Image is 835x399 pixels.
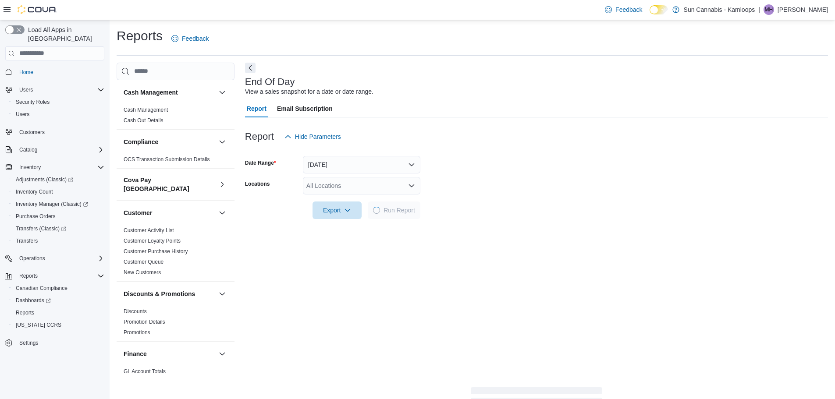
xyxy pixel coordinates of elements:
[19,129,45,136] span: Customers
[124,308,147,314] a: Discounts
[2,336,108,349] button: Settings
[368,201,420,219] button: LoadingRun Report
[12,307,104,318] span: Reports
[124,117,163,124] span: Cash Out Details
[12,199,92,209] a: Inventory Manager (Classic)
[16,145,41,155] button: Catalog
[2,126,108,138] button: Customers
[372,205,381,215] span: Loading
[5,62,104,372] nav: Complex example
[19,86,33,93] span: Users
[16,297,51,304] span: Dashboards
[16,162,104,173] span: Inventory
[601,1,646,18] a: Feedback
[12,283,104,293] span: Canadian Compliance
[16,188,53,195] span: Inventory Count
[124,176,215,193] h3: Cova Pay [GEOGRAPHIC_DATA]
[16,176,73,183] span: Adjustments (Classic)
[12,97,104,107] span: Security Roles
[124,368,166,374] a: GL Account Totals
[12,187,57,197] a: Inventory Count
[9,222,108,235] a: Transfers (Classic)
[12,223,70,234] a: Transfers (Classic)
[12,211,104,222] span: Purchase Orders
[124,378,162,385] span: GL Transactions
[124,258,163,265] span: Customer Queue
[16,127,104,138] span: Customers
[2,144,108,156] button: Catalog
[2,252,108,265] button: Operations
[124,329,150,335] a: Promotions
[281,128,345,145] button: Hide Parameters
[408,182,415,189] button: Open list of options
[615,5,642,14] span: Feedback
[295,132,341,141] span: Hide Parameters
[124,156,210,162] a: OCS Transaction Submission Details
[9,319,108,331] button: [US_STATE] CCRS
[16,85,36,95] button: Users
[117,105,235,129] div: Cash Management
[764,4,774,15] div: Mitch Horsman
[217,179,227,190] button: Cova Pay [GEOGRAPHIC_DATA]
[124,350,215,358] button: Finance
[124,88,215,97] button: Cash Management
[18,5,57,14] img: Cova
[2,270,108,282] button: Reports
[19,146,37,153] span: Catalog
[16,271,41,281] button: Reports
[12,187,104,197] span: Inventory Count
[124,208,215,217] button: Customer
[12,109,104,120] span: Users
[9,96,108,108] button: Security Roles
[247,100,266,117] span: Report
[16,201,88,208] span: Inventory Manager (Classic)
[9,108,108,120] button: Users
[124,269,161,276] span: New Customers
[124,237,181,244] span: Customer Loyalty Points
[16,67,104,78] span: Home
[16,253,49,264] button: Operations
[182,34,209,43] span: Feedback
[16,213,56,220] span: Purchase Orders
[168,30,212,47] a: Feedback
[117,366,235,391] div: Finance
[245,77,295,87] h3: End Of Day
[124,329,150,336] span: Promotions
[16,337,104,348] span: Settings
[217,208,227,218] button: Customer
[124,208,152,217] h3: Customer
[124,106,168,113] span: Cash Management
[16,237,38,244] span: Transfers
[12,283,71,293] a: Canadian Compliance
[12,97,53,107] a: Security Roles
[16,225,66,232] span: Transfers (Classic)
[12,211,59,222] a: Purchase Orders
[16,85,104,95] span: Users
[9,186,108,198] button: Inventory Count
[19,164,41,171] span: Inventory
[217,87,227,98] button: Cash Management
[9,282,108,294] button: Canadian Compliance
[124,319,165,325] a: Promotion Details
[12,307,38,318] a: Reports
[16,309,34,316] span: Reports
[16,145,104,155] span: Catalog
[117,225,235,281] div: Customer
[16,271,104,281] span: Reports
[9,173,108,186] a: Adjustments (Classic)
[9,294,108,307] a: Dashboards
[384,206,415,215] span: Run Report
[245,63,256,73] button: Next
[318,201,356,219] span: Export
[2,84,108,96] button: Users
[124,318,165,325] span: Promotion Details
[124,368,166,375] span: GL Account Totals
[12,174,104,185] span: Adjustments (Classic)
[19,69,33,76] span: Home
[19,255,45,262] span: Operations
[16,338,42,348] a: Settings
[124,350,147,358] h3: Finance
[124,238,181,244] a: Customer Loyalty Points
[9,235,108,247] button: Transfers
